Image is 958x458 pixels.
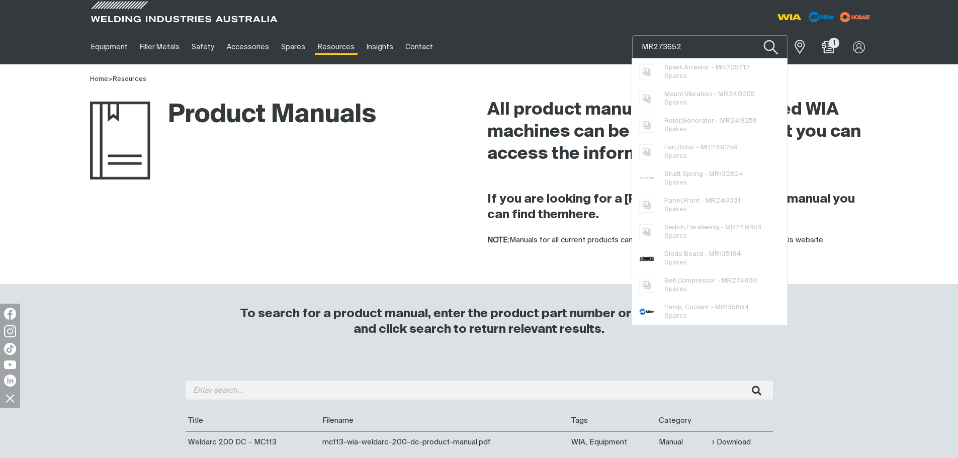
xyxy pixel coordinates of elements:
img: hide socials [2,390,19,407]
a: here. [569,209,599,221]
span: Pump, Coolant - MR135804 [664,303,749,312]
span: Spares [664,313,687,319]
strong: If you are looking for a [PERSON_NAME] machine manual you can find them [487,193,855,221]
a: Home [90,76,108,82]
td: Weldarc 200 DC - MC113 [186,431,320,452]
span: Belt,Compressor - MR274630 [664,277,757,285]
th: Filename [320,410,569,431]
a: Filler Metals [134,30,186,64]
img: TikTok [4,343,16,355]
th: Title [186,410,320,431]
img: YouTube [4,360,16,369]
input: Product name or item number... [633,36,788,58]
span: Switch,Paralleling - MR249353 [664,223,761,232]
th: Category [656,410,710,431]
th: Tags [569,410,656,431]
a: Insights [361,30,399,64]
td: Manual [656,431,710,452]
span: Spares [664,153,687,159]
p: Manuals for all current products can be found on the relevant product page on this website. [487,235,868,246]
span: Spares [664,179,687,186]
a: Contact [399,30,439,64]
a: Equipment [85,30,134,64]
span: Spares [664,100,687,106]
img: Facebook [4,308,16,320]
nav: Main [85,30,676,64]
span: Rotor,Generator - MR249258 [664,117,757,125]
span: Panel,Front - MR249331 [664,197,740,205]
span: Spares [664,73,687,79]
h3: To search for a product manual, enter the product part number or product name and click search to... [236,306,723,337]
span: > [108,76,113,82]
button: Search products [751,33,792,62]
span: Fan,Rotor - MR249259 [664,143,738,152]
a: Resources [113,76,146,82]
input: Enter search... [186,381,773,400]
a: Accessories [221,30,275,64]
a: Download [712,436,751,448]
span: Mount,Vibration - MR249255 [664,90,755,99]
span: Spares [664,259,687,266]
a: Resources [311,30,360,64]
a: Spares [275,30,311,64]
h1: Product Manuals [90,99,376,132]
span: Spares [664,206,687,213]
strong: NOTE: [487,236,509,244]
span: Spares [664,286,687,293]
img: LinkedIn [4,375,16,387]
span: Diode Board - MR135184 [664,250,741,258]
td: WIA, Equipment [569,431,656,452]
span: Spark Arrestor - MR205712 [664,63,750,72]
td: mc113-wia-weldarc-200-dc-product-manual.pdf [320,431,569,452]
h2: All product manuals for discontinued WIA machines can be found here, so that you can access the i... [487,99,868,165]
img: miller [837,10,874,25]
img: Instagram [4,325,16,337]
span: Spares [664,126,687,133]
ul: Suggestions [632,58,787,325]
span: Spares [664,233,687,239]
a: Safety [186,30,220,64]
span: Shaft Spring - MR132824 [664,170,744,178]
